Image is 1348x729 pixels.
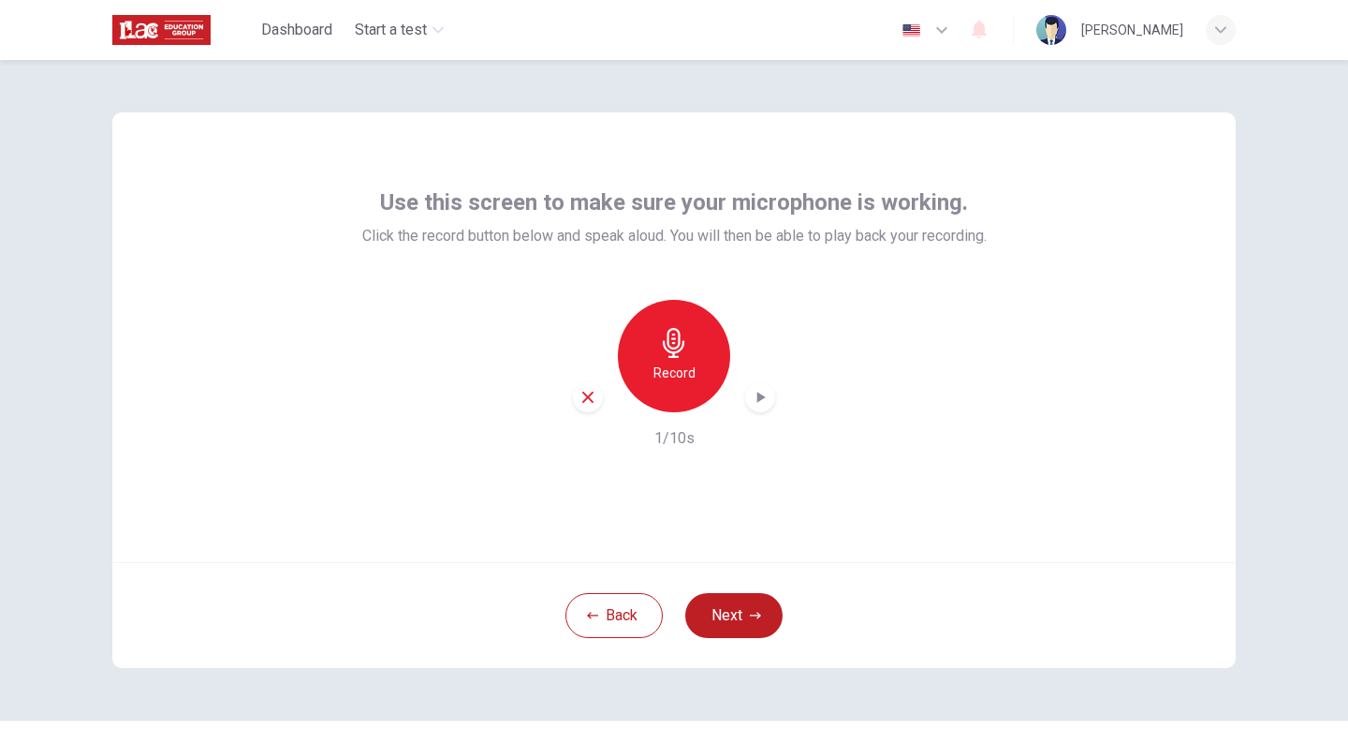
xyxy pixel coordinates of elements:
img: en [900,23,923,37]
span: Start a test [355,19,427,41]
h6: 1/10s [654,427,695,450]
span: Click the record button below and speak aloud. You will then be able to play back your recording. [362,225,987,247]
span: Dashboard [261,19,332,41]
img: Profile picture [1036,15,1066,45]
span: Use this screen to make sure your microphone is working. [380,187,968,217]
h6: Record [653,362,696,384]
button: Start a test [347,13,451,47]
img: ILAC logo [112,11,211,49]
button: Dashboard [254,13,340,47]
button: Back [565,593,663,638]
div: [PERSON_NAME] [1081,19,1183,41]
button: Record [618,300,730,412]
button: Next [685,593,783,638]
a: ILAC logo [112,11,254,49]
